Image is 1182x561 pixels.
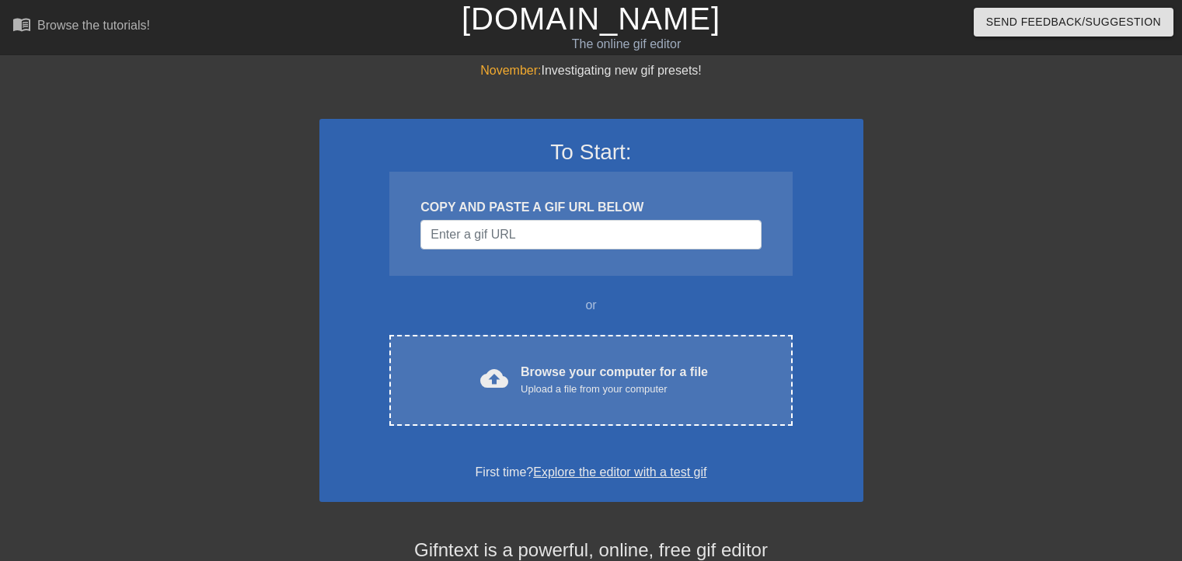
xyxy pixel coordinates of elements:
[340,139,843,166] h3: To Start:
[420,198,761,217] div: COPY AND PASTE A GIF URL BELOW
[521,382,708,397] div: Upload a file from your computer
[986,12,1161,32] span: Send Feedback/Suggestion
[974,8,1173,37] button: Send Feedback/Suggestion
[319,61,863,80] div: Investigating new gif presets!
[340,463,843,482] div: First time?
[420,220,761,249] input: Username
[360,296,823,315] div: or
[480,364,508,392] span: cloud_upload
[12,15,31,33] span: menu_book
[462,2,720,36] a: [DOMAIN_NAME]
[533,465,706,479] a: Explore the editor with a test gif
[12,15,150,39] a: Browse the tutorials!
[480,64,541,77] span: November:
[402,35,851,54] div: The online gif editor
[521,363,708,397] div: Browse your computer for a file
[37,19,150,32] div: Browse the tutorials!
